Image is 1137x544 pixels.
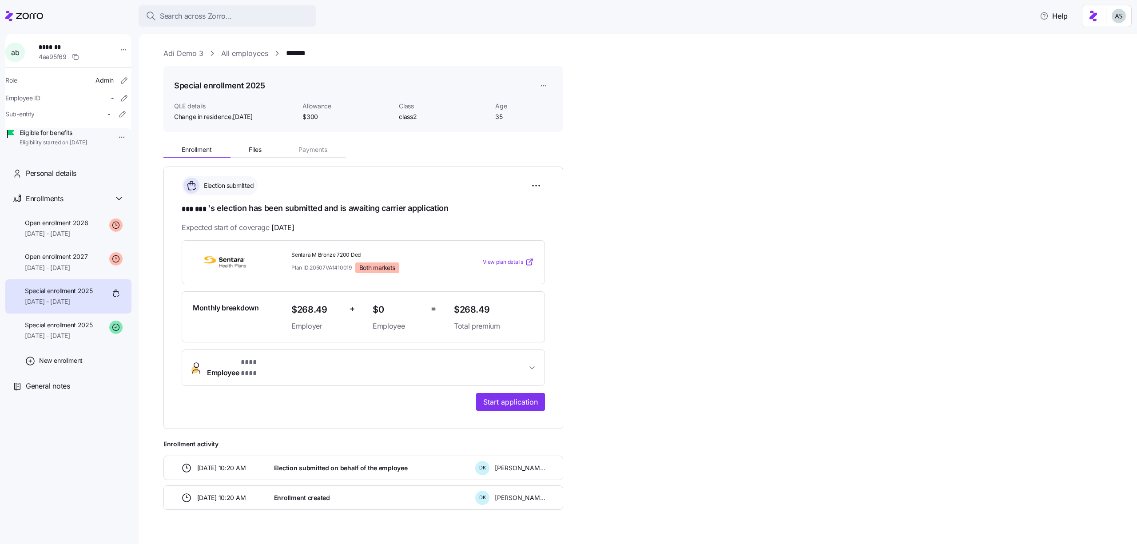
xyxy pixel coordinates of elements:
span: Enrollment created [274,493,330,502]
span: Employer [291,321,342,332]
span: $268.49 [291,302,342,317]
span: Open enrollment 2026 [25,218,88,227]
span: Payments [298,147,327,153]
span: Sub-entity [5,110,35,119]
span: Special enrollment 2025 [25,321,93,330]
a: All employees [221,48,268,59]
img: c4d3a52e2a848ea5f7eb308790fba1e4 [1112,9,1126,23]
span: class2 [399,112,488,121]
span: [DATE] [271,222,294,233]
span: Search across Zorro... [160,11,232,22]
span: Personal details [26,168,76,179]
span: - [107,110,110,119]
button: Search across Zorro... [139,5,316,27]
span: = [431,302,436,315]
span: Admin [95,76,114,85]
span: Expected start of coverage [182,222,294,233]
span: View plan details [483,258,523,266]
span: D K [479,465,486,470]
span: 4aa95f69 [39,52,67,61]
h1: 's election has been submitted and is awaiting carrier application [182,203,545,215]
span: [DATE] [233,112,252,121]
span: Employee ID [5,94,40,103]
span: Enrollments [26,193,63,204]
h1: Special enrollment 2025 [174,80,265,91]
span: Eligibility started on [DATE] [20,139,87,147]
span: Enrollment [182,147,212,153]
span: a b [11,49,19,56]
span: Role [5,76,17,85]
span: + [350,302,355,315]
button: Help [1033,7,1075,25]
span: Age [495,102,553,111]
img: Sentara Health Plans [193,252,257,272]
span: [PERSON_NAME] [495,464,545,473]
a: View plan details [483,258,534,266]
a: Adi Demo 3 [163,48,203,59]
span: 35 [495,112,553,121]
span: Start application [483,397,538,407]
span: QLE details [174,102,295,111]
span: Both markets [359,264,395,272]
span: Employee [207,357,272,378]
span: [DATE] - [DATE] [25,229,88,238]
span: New enrollment [39,356,83,365]
span: D K [479,495,486,500]
span: [DATE] - [DATE] [25,331,93,340]
span: Allowance [302,102,392,111]
span: Election submitted [201,181,254,190]
span: Open enrollment 2027 [25,252,87,261]
span: $300 [302,112,392,121]
span: General notes [26,381,70,392]
button: Start application [476,393,545,411]
span: Total premium [454,321,534,332]
span: Help [1040,11,1068,21]
span: Special enrollment 2025 [25,286,93,295]
span: Eligible for benefits [20,128,87,137]
span: Plan ID: 20507VA1410019 [291,264,352,271]
span: Files [249,147,262,153]
span: [DATE] 10:20 AM [197,493,246,502]
span: Employee [373,321,424,332]
span: [PERSON_NAME] [495,493,545,502]
span: Election submitted on behalf of the employee [274,464,408,473]
span: - [111,94,114,103]
span: $0 [373,302,424,317]
span: [DATE] - [DATE] [25,297,93,306]
span: Monthly breakdown [193,302,259,314]
span: $268.49 [454,302,534,317]
span: Sentara M Bronze 7200 Ded [291,251,447,259]
span: [DATE] 10:20 AM [197,464,246,473]
span: [DATE] - [DATE] [25,263,87,272]
span: Change in residence , [174,112,253,121]
span: Enrollment activity [163,440,563,449]
span: Class [399,102,488,111]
